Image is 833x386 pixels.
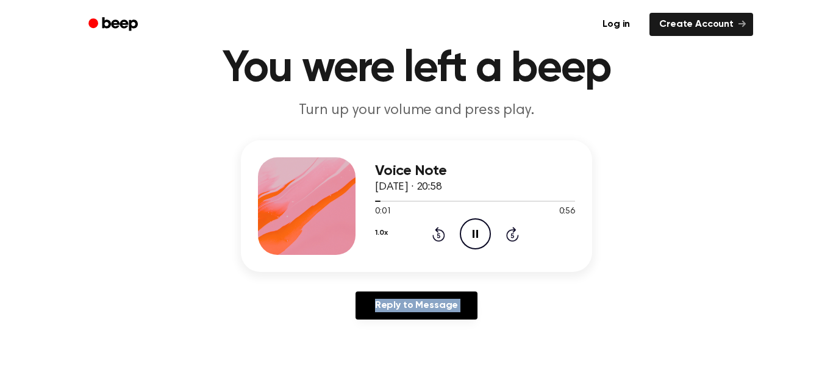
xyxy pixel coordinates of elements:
p: Turn up your volume and press play. [182,101,651,121]
a: Create Account [649,13,753,36]
h1: You were left a beep [104,47,729,91]
button: 1.0x [375,223,387,243]
span: 0:01 [375,206,391,218]
h3: Voice Note [375,163,575,179]
a: Reply to Message [356,291,477,320]
a: Log in [590,10,642,38]
span: [DATE] · 20:58 [375,182,442,193]
a: Beep [80,13,149,37]
span: 0:56 [559,206,575,218]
